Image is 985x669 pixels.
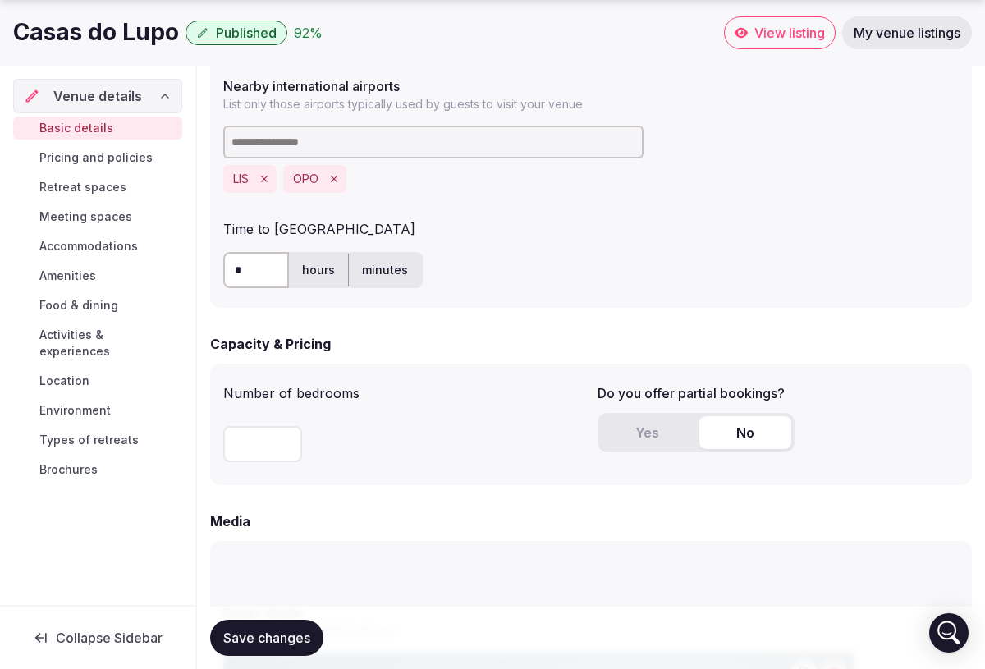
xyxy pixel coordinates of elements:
button: 92% [294,23,323,43]
a: Environment [13,399,182,422]
div: Cover photo [223,597,959,623]
a: Amenities [13,264,182,287]
span: Types of retreats [39,432,139,448]
button: Published [186,21,287,45]
span: My venue listings [854,25,960,41]
div: Time to [GEOGRAPHIC_DATA] [223,213,959,239]
button: Save changes [210,620,323,656]
span: Published [216,25,277,41]
a: View listing [724,16,836,49]
span: Location [39,373,89,389]
button: Remove LIS [255,170,273,188]
a: Types of retreats [13,428,182,451]
button: Collapse Sidebar [13,620,182,656]
span: Amenities [39,268,96,284]
span: Environment [39,402,111,419]
a: My venue listings [842,16,972,49]
button: Yes [601,416,693,449]
label: minutes [349,249,421,291]
span: Retreat spaces [39,179,126,195]
h2: Capacity & Pricing [210,334,331,354]
div: Number of bedrooms [223,377,584,403]
a: Location [13,369,182,392]
button: OPO [293,171,318,187]
p: List only those airports typically used by guests to visit your venue [223,96,959,112]
a: Food & dining [13,294,182,317]
label: Do you offer partial bookings? [598,387,959,400]
div: 92 % [294,23,323,43]
span: Activities & experiences [39,327,176,360]
span: Food & dining [39,297,118,314]
span: Basic details [39,120,113,136]
button: LIS [233,171,249,187]
h2: Media [210,511,250,531]
a: Retreat spaces [13,176,182,199]
a: Activities & experiences [13,323,182,363]
a: Meeting spaces [13,205,182,228]
span: Venue details [53,86,142,106]
span: Meeting spaces [39,208,132,225]
span: Save changes [223,630,310,646]
a: Pricing and policies [13,146,182,169]
span: Accommodations [39,238,138,254]
div: Open Intercom Messenger [929,613,969,653]
label: hours [289,249,348,291]
h1: Casas do Lupo [13,16,179,48]
button: No [699,416,791,449]
span: Collapse Sidebar [56,630,163,646]
span: View listing [754,25,825,41]
a: Basic details [13,117,182,140]
a: Brochures [13,458,182,481]
label: Nearby international airports [223,80,959,93]
a: Accommodations [13,235,182,258]
button: Remove OPO [325,170,343,188]
span: Pricing and policies [39,149,153,166]
span: Brochures [39,461,98,478]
